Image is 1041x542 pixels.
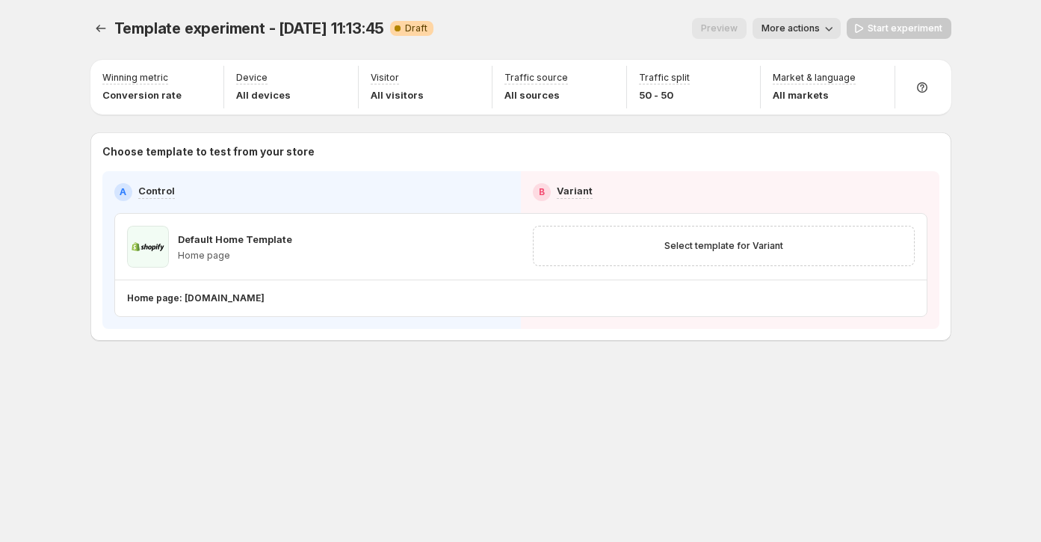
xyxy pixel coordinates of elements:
p: Visitor [371,72,399,84]
button: Select template for Variant [655,235,792,256]
img: Default Home Template [127,226,169,268]
p: All sources [504,87,568,102]
button: Experiments [90,18,111,39]
button: More actions [753,18,841,39]
span: Draft [405,22,427,34]
span: Select template for Variant [664,240,783,252]
p: All markets [773,87,856,102]
h2: B [539,186,545,198]
iframe: Intercom live chat [990,491,1026,527]
p: Control [138,183,175,198]
span: Template experiment - [DATE] 11:13:45 [114,19,385,37]
p: Variant [557,183,593,198]
p: Winning metric [102,72,168,84]
p: Home page [178,250,292,262]
p: Conversion rate [102,87,182,102]
p: Default Home Template [178,232,292,247]
span: More actions [762,22,820,34]
p: All devices [236,87,291,102]
p: Traffic source [504,72,568,84]
p: Traffic split [639,72,690,84]
p: Market & language [773,72,856,84]
p: Home page: [DOMAIN_NAME] [127,292,265,304]
h2: A [120,186,126,198]
p: Device [236,72,268,84]
p: 50 - 50 [639,87,690,102]
p: Choose template to test from your store [102,144,939,159]
p: All visitors [371,87,424,102]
